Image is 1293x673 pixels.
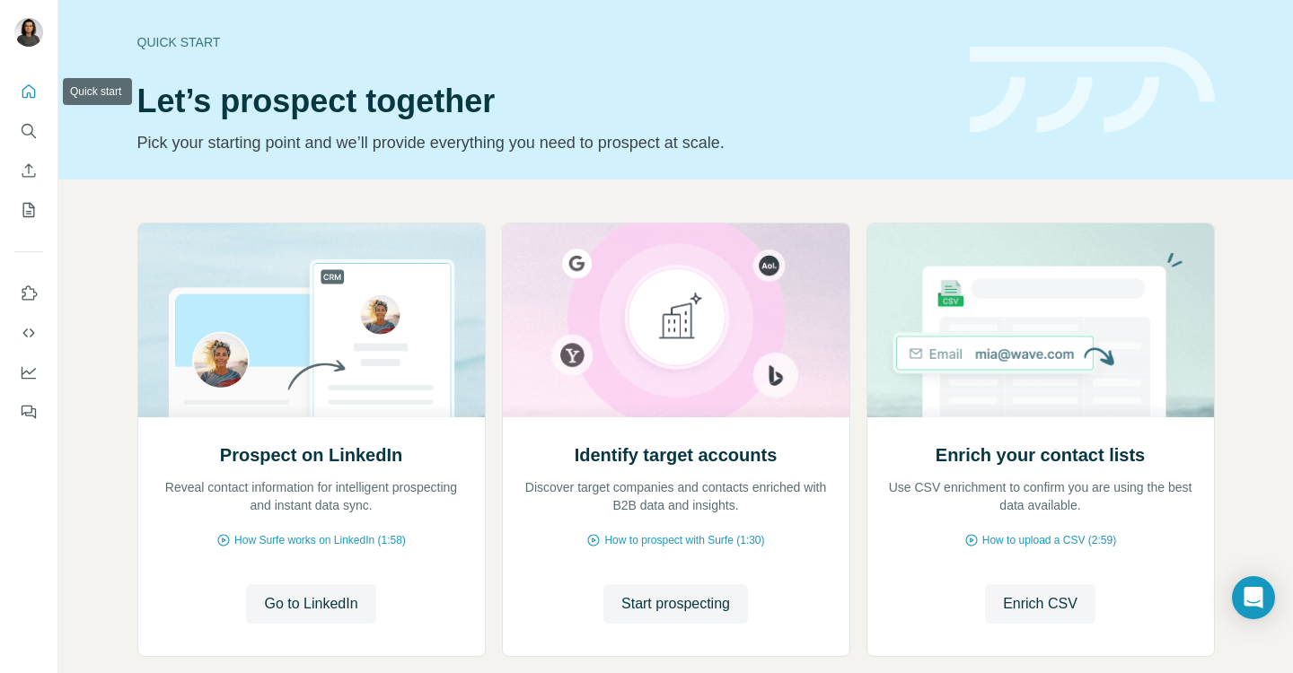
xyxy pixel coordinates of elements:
[604,532,764,548] span: How to prospect with Surfe (1:30)
[14,115,43,147] button: Search
[621,593,730,615] span: Start prospecting
[220,442,402,468] h2: Prospect on LinkedIn
[14,396,43,428] button: Feedback
[521,478,831,514] p: Discover target companies and contacts enriched with B2B data and insights.
[502,223,850,417] img: Identify target accounts
[264,593,357,615] span: Go to LinkedIn
[137,130,948,155] p: Pick your starting point and we’ll provide everything you need to prospect at scale.
[866,223,1215,417] img: Enrich your contact lists
[14,356,43,389] button: Dashboard
[14,317,43,349] button: Use Surfe API
[137,33,948,51] div: Quick start
[575,442,778,468] h2: Identify target accounts
[885,478,1196,514] p: Use CSV enrichment to confirm you are using the best data available.
[14,18,43,47] img: Avatar
[14,154,43,187] button: Enrich CSV
[982,532,1116,548] span: How to upload a CSV (2:59)
[14,75,43,108] button: Quick start
[246,584,375,624] button: Go to LinkedIn
[1232,576,1275,619] div: Open Intercom Messenger
[1003,593,1077,615] span: Enrich CSV
[137,83,948,119] h1: Let’s prospect together
[137,223,486,417] img: Prospect on LinkedIn
[14,194,43,226] button: My lists
[156,478,467,514] p: Reveal contact information for intelligent prospecting and instant data sync.
[970,47,1215,134] img: banner
[234,532,406,548] span: How Surfe works on LinkedIn (1:58)
[603,584,748,624] button: Start prospecting
[985,584,1095,624] button: Enrich CSV
[14,277,43,310] button: Use Surfe on LinkedIn
[936,442,1145,468] h2: Enrich your contact lists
